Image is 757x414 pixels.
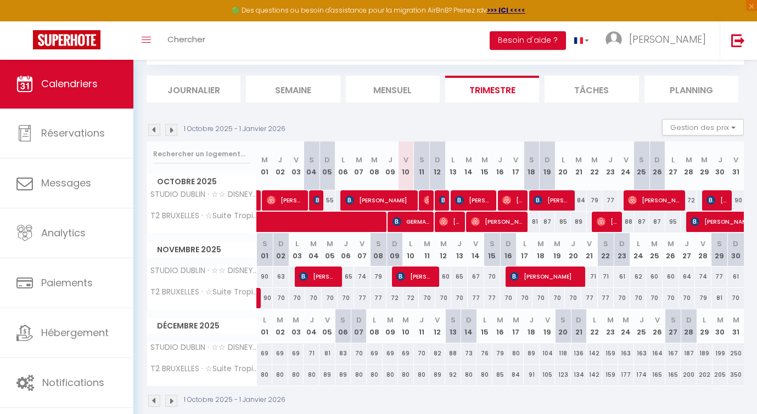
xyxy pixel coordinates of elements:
[571,309,587,343] th: 21
[545,155,550,165] abbr: D
[487,5,525,15] strong: >>> ICI <<<<
[354,288,371,308] div: 77
[481,155,488,165] abbr: M
[508,309,524,343] th: 17
[309,155,314,165] abbr: S
[335,309,351,343] th: 06
[41,77,98,90] span: Calendriers
[483,315,486,325] abbr: L
[639,155,644,165] abbr: S
[278,155,282,165] abbr: J
[409,239,412,249] abbr: L
[468,266,484,287] div: 67
[392,239,397,249] abbr: D
[608,155,613,165] abbr: J
[711,233,728,266] th: 29
[299,266,337,287] span: [PERSON_NAME]
[304,309,319,343] th: 04
[581,288,598,308] div: 77
[630,233,647,266] th: 24
[500,233,517,266] th: 16
[419,233,435,266] th: 11
[386,233,403,266] th: 09
[614,266,630,287] div: 61
[471,211,524,232] span: [PERSON_NAME]
[634,309,650,343] th: 25
[289,288,306,308] div: 70
[396,266,434,287] span: [PERSON_NAME]
[695,266,711,287] div: 74
[383,141,399,190] th: 09
[628,190,681,211] span: [PERSON_NAME]
[597,211,618,232] span: [PERSON_NAME]
[565,233,581,266] th: 20
[257,233,273,266] th: 01
[346,76,440,103] li: Mensuel
[706,190,728,211] span: [PERSON_NAME]
[319,141,335,190] th: 05
[718,155,722,165] abbr: J
[554,239,560,249] abbr: M
[451,266,468,287] div: 65
[351,309,367,343] th: 07
[711,288,728,308] div: 81
[679,233,696,266] th: 27
[345,190,414,211] span: [PERSON_NAME]
[457,239,462,249] abbr: J
[272,309,288,343] th: 02
[246,76,340,103] li: Semaine
[153,144,250,164] input: Rechercher un logement...
[571,212,587,232] div: 89
[360,239,365,249] abbr: V
[697,309,713,343] th: 29
[261,155,268,165] abbr: M
[618,212,634,232] div: 88
[591,155,598,165] abbr: M
[319,190,335,211] div: 55
[663,233,679,266] th: 26
[414,141,430,190] th: 11
[257,141,273,190] th: 01
[630,266,647,287] div: 62
[327,239,333,249] abbr: M
[429,141,445,190] th: 12
[598,288,614,308] div: 77
[524,212,540,232] div: 81
[468,288,484,308] div: 77
[484,233,501,266] th: 15
[356,155,362,165] abbr: M
[398,309,414,343] th: 10
[540,141,556,190] th: 19
[618,141,634,190] th: 24
[435,266,452,287] div: 60
[310,315,314,325] abbr: J
[602,141,618,190] th: 23
[147,174,256,190] span: Octobre 2025
[665,309,681,343] th: 27
[607,315,614,325] abbr: M
[634,141,650,190] th: 25
[167,33,205,45] span: Chercher
[419,155,424,165] abbr: S
[149,266,259,275] span: STUDIO DUBLIN · ☆☆ DISNEYLAND 5min ★Parking ★Netflix ★Wifi ★Métro
[624,155,629,165] abbr: V
[662,119,744,135] button: Gestion des prix
[649,212,665,232] div: 87
[497,315,503,325] abbr: M
[324,155,330,165] abbr: D
[414,309,430,343] th: 11
[629,32,706,46] span: [PERSON_NAME]
[257,309,273,343] th: 01
[555,212,571,232] div: 85
[344,239,348,249] abbr: J
[679,266,696,287] div: 64
[593,315,596,325] abbr: L
[614,233,630,266] th: 23
[663,288,679,308] div: 70
[435,155,440,165] abbr: D
[492,141,508,190] th: 16
[733,315,739,325] abbr: M
[713,309,728,343] th: 30
[603,239,608,249] abbr: S
[646,233,663,266] th: 25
